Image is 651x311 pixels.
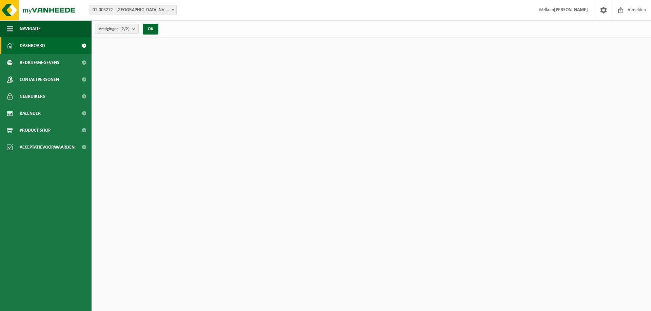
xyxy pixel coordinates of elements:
[20,71,59,88] span: Contactpersonen
[20,122,51,139] span: Product Shop
[20,37,45,54] span: Dashboard
[20,139,75,156] span: Acceptatievoorwaarden
[554,7,588,13] strong: [PERSON_NAME]
[20,20,41,37] span: Navigatie
[20,88,45,105] span: Gebruikers
[120,27,130,31] count: (2/2)
[20,54,59,71] span: Bedrijfsgegevens
[95,24,139,34] button: Vestigingen(2/2)
[20,105,41,122] span: Kalender
[90,5,176,15] span: 01-003272 - BELGOSUC NV - BEERNEM
[99,24,130,34] span: Vestigingen
[143,24,158,35] button: OK
[90,5,177,15] span: 01-003272 - BELGOSUC NV - BEERNEM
